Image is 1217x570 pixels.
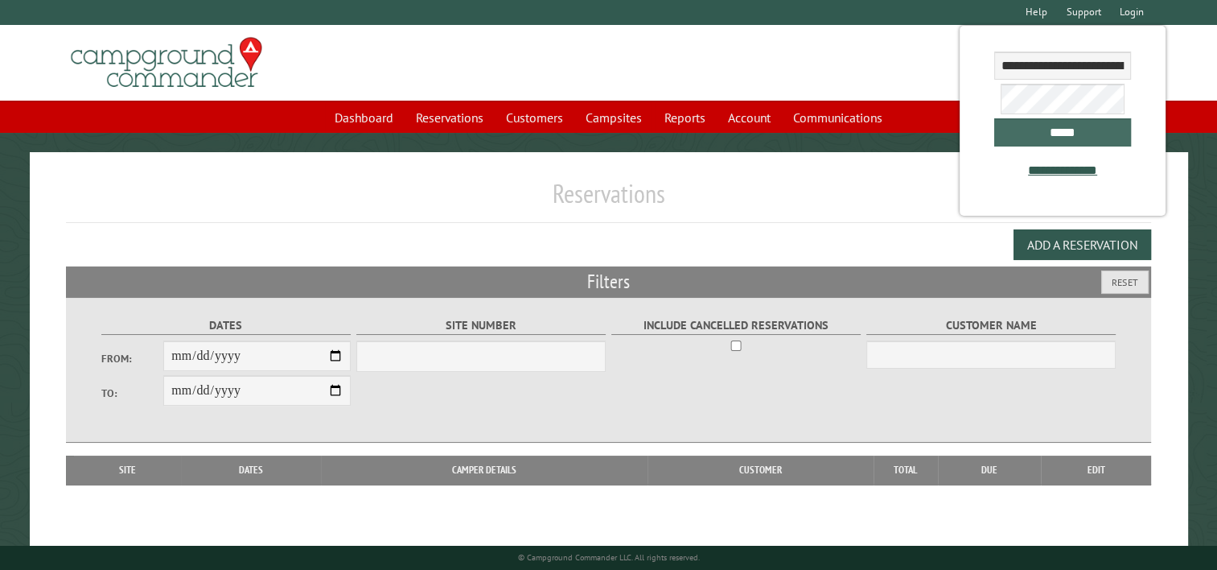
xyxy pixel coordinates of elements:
[66,266,1151,297] h2: Filters
[938,456,1041,485] th: Due
[66,31,267,94] img: Campground Commander
[356,316,606,335] label: Site Number
[648,456,874,485] th: Customer
[518,552,700,563] small: © Campground Commander LLC. All rights reserved.
[101,386,164,401] label: To:
[325,102,403,133] a: Dashboard
[1013,229,1151,260] button: Add a Reservation
[321,456,648,485] th: Camper Details
[1041,456,1151,485] th: Edit
[496,102,573,133] a: Customers
[655,102,715,133] a: Reports
[718,102,780,133] a: Account
[1101,271,1149,294] button: Reset
[611,316,861,335] label: Include Cancelled Reservations
[101,351,164,366] label: From:
[406,102,493,133] a: Reservations
[783,102,892,133] a: Communications
[74,456,181,485] th: Site
[181,456,321,485] th: Dates
[101,316,352,335] label: Dates
[866,316,1116,335] label: Customer Name
[874,456,938,485] th: Total
[66,178,1151,222] h1: Reservations
[576,102,652,133] a: Campsites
